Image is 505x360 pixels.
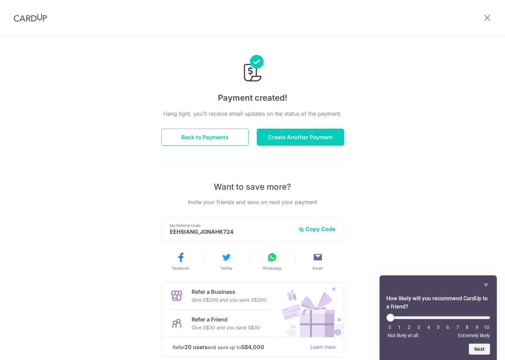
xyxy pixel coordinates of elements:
[483,325,490,330] li: 10
[192,323,260,332] p: Give S$30 and you save S$30
[396,325,403,330] li: 1
[184,343,208,351] strong: 20 users
[161,129,249,146] button: Back to Payments
[386,294,490,311] h2: How likely will you recommend CardUp to a friend? Select an option from 0 to 10, with 0 being Not...
[310,343,336,351] a: Learn more
[386,281,490,355] div: How likely will you recommend CardUp to a friend? Select an option from 0 to 10, with 0 being Not...
[386,325,393,330] li: 0
[192,288,266,296] p: Refer a Business
[464,325,471,330] li: 8
[161,110,344,118] p: Hang tight, you’ll receive email updates on the status of the payment.
[220,265,233,271] span: Twitter
[172,265,189,271] span: Facebook
[474,325,480,330] li: 9
[298,252,338,271] button: Email
[263,265,282,271] span: WhatsApp
[425,325,432,330] li: 4
[161,92,344,104] h4: Payment created!
[313,265,323,271] span: Email
[388,333,418,338] span: Not likely at all
[444,325,451,330] li: 6
[192,296,266,304] p: Give S$200 and you save S$200
[257,129,344,146] button: Create Another Payment
[161,198,344,206] p: Invite your friends and save on next your payment
[242,55,264,84] img: Payments
[415,325,422,330] li: 3
[454,325,461,330] li: 7
[406,325,413,330] li: 2
[173,343,305,351] p: Refer and save up to
[482,281,490,289] button: Hide survey
[299,226,336,232] button: Copy Code
[386,314,490,338] div: How likely will you recommend CardUp to a friend? Select an option from 0 to 10, with 0 being Not...
[192,315,260,323] p: Refer a Friend
[435,325,442,330] li: 5
[241,343,264,351] strong: S$4,000
[206,252,247,271] button: Twitter
[161,182,344,192] p: Want to save more?
[275,282,344,337] img: Refer
[170,228,293,235] p: EEHSIANG,JONAHK724
[252,252,292,271] button: WhatsApp
[458,333,490,338] span: Extremely likely
[14,14,47,22] img: CardUp
[469,344,490,355] button: Next question
[161,252,201,271] button: Facebook
[170,223,293,228] p: My Referral Code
